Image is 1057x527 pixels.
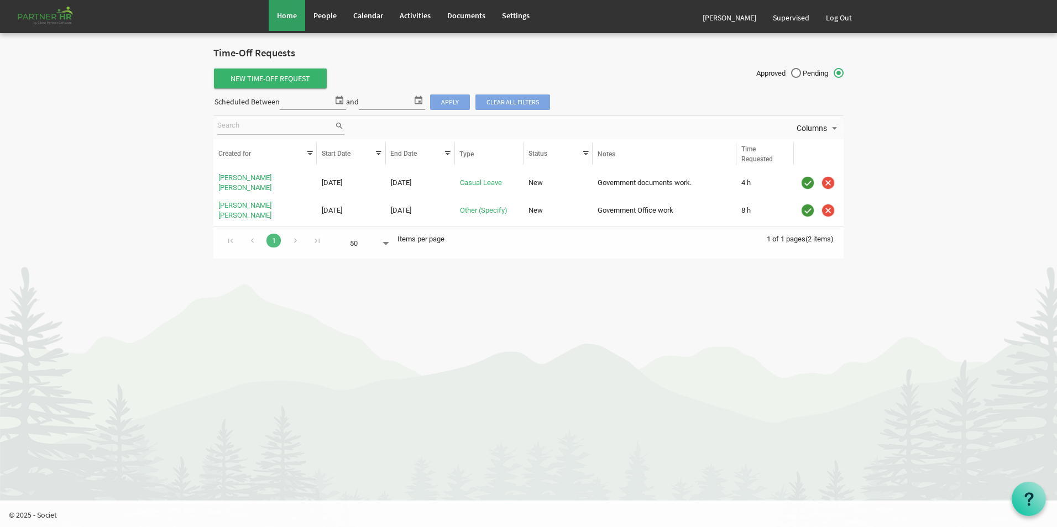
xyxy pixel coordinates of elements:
span: Pending [803,68,844,78]
div: 1 of 1 pages (2 items) [767,226,844,250]
span: Approved [756,68,801,78]
div: Go to last page [310,232,325,247]
span: Settings [502,10,530,20]
td: 8 h is template cell column header Time Requested [736,198,794,223]
td: Labanya Rekha Nayak is template cell column header Created for [213,198,317,223]
span: Time Requested [741,145,773,163]
td: is template cell column header [794,198,844,223]
a: [PERSON_NAME] [PERSON_NAME] [218,201,271,219]
span: select [412,93,425,107]
input: Search [217,118,334,134]
td: Labanya Rekha Nayak is template cell column header Created for [213,171,317,196]
td: 11/29/2025 column header Start Date [317,171,386,196]
span: 1 of 1 pages [767,235,805,243]
span: Calendar [353,10,383,20]
td: Other (Specify) is template cell column header Type [455,198,524,223]
h2: Time-Off Requests [213,48,844,59]
span: Notes [598,150,615,158]
td: New column header Status [524,171,593,196]
td: New column header Status [524,198,593,223]
div: Go to next page [288,232,303,247]
span: End Date [390,150,417,157]
p: © 2025 - Societ [9,509,1057,520]
div: Approve Time-Off Request [799,174,817,192]
a: Goto Page 1 [266,234,281,247]
div: Cancel Time-Off Request [819,174,837,192]
a: Log Out [818,2,860,33]
div: Approve Time-Off Request [799,202,817,219]
a: Supervised [765,2,818,33]
span: (2 items) [805,235,834,243]
span: Created for [218,150,251,157]
div: Go to previous page [245,232,260,247]
img: cancel.png [820,202,836,219]
a: [PERSON_NAME] [694,2,765,33]
span: Status [528,150,547,157]
span: search [334,120,344,132]
span: Documents [447,10,485,20]
div: Search [215,116,346,139]
td: Government Office work column header Notes [593,198,736,223]
td: is template cell column header [794,171,844,196]
a: Casual Leave [460,178,502,187]
span: Items per page [397,235,444,243]
img: approve.png [799,175,816,191]
td: Casual Leave is template cell column header Type [455,171,524,196]
div: Go to first page [223,232,238,247]
span: Columns [796,122,828,135]
td: 11/29/2025 column header End Date [386,171,455,196]
img: approve.png [799,202,816,219]
a: [PERSON_NAME] [PERSON_NAME] [218,173,271,192]
a: Other (Specify) [460,206,507,214]
td: 4 h is template cell column header Time Requested [736,171,794,196]
span: select [333,93,346,107]
span: Home [277,10,297,20]
button: Columns [794,121,842,135]
td: Government documents work. column header Notes [593,171,736,196]
span: Type [459,150,474,158]
span: Apply [430,94,470,110]
div: Scheduled Between and [213,93,551,112]
span: Clear all filters [475,94,550,110]
td: 11/28/2025 column header Start Date [317,198,386,223]
div: Columns [794,116,842,139]
img: cancel.png [820,175,836,191]
span: Supervised [773,13,809,23]
div: Cancel Time-Off Request [819,202,837,219]
span: New Time-Off Request [214,68,327,88]
span: Activities [400,10,431,20]
span: People [313,10,337,20]
td: 11/28/2025 column header End Date [386,198,455,223]
span: Start Date [322,150,350,157]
